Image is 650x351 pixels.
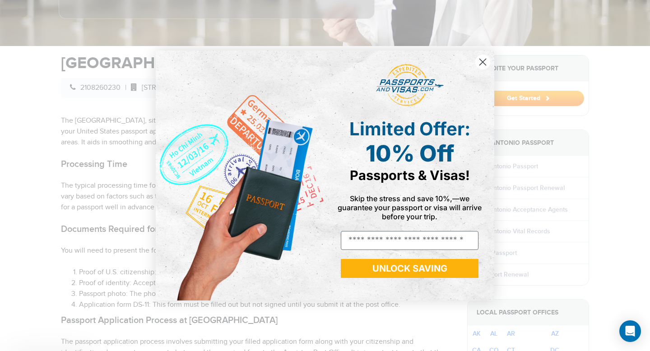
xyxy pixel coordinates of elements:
span: Limited Offer: [349,118,470,140]
div: Open Intercom Messenger [619,320,641,342]
span: 10% Off [366,140,454,167]
span: Passports & Visas! [350,167,470,183]
img: passports and visas [376,64,444,106]
span: Skip the stress and save 10%,—we guarantee your passport or visa will arrive before your trip. [338,194,482,221]
button: UNLOCK SAVING [341,259,478,278]
img: de9cda0d-0715-46ca-9a25-073762a91ba7.png [156,51,325,300]
button: Close dialog [475,54,491,70]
